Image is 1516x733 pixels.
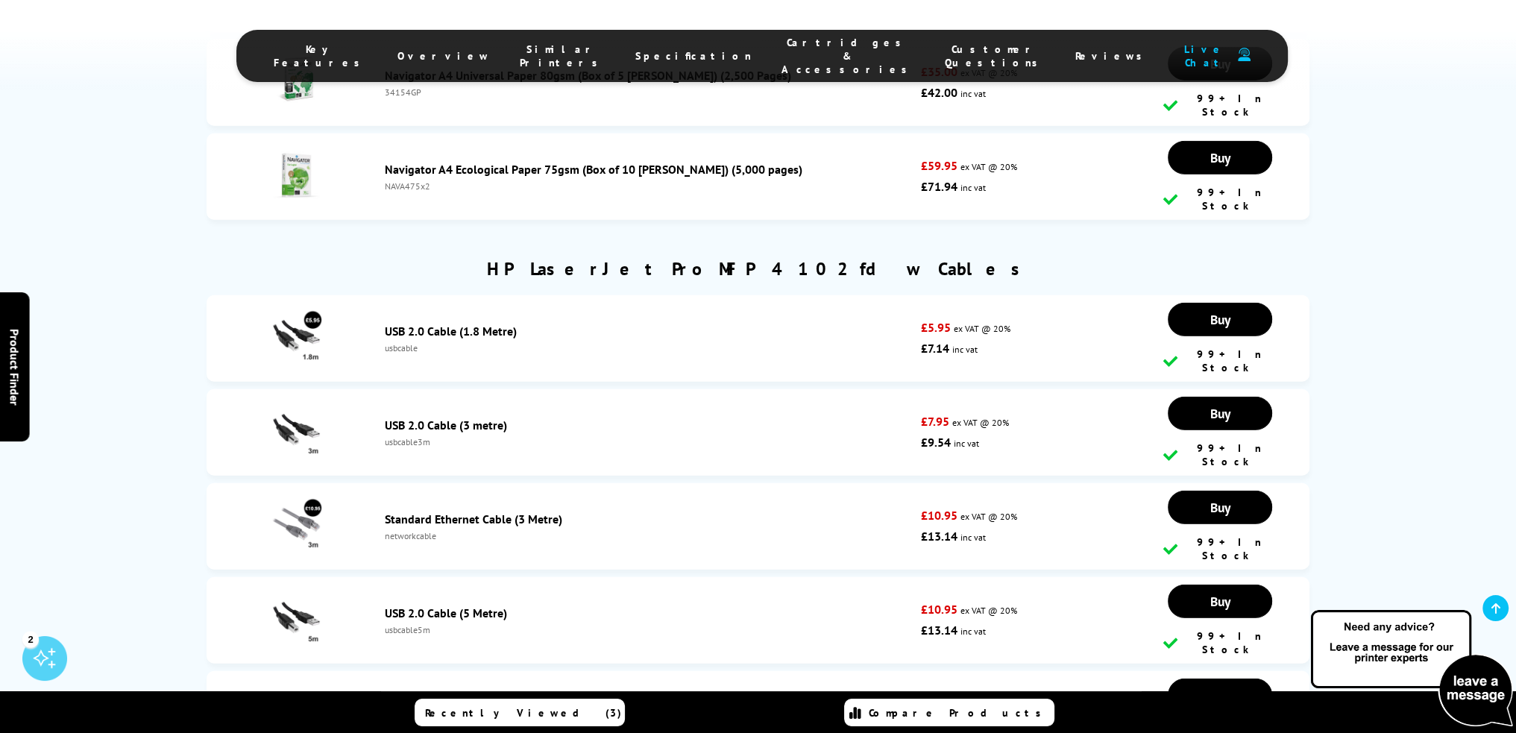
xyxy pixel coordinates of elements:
strong: £10.95 [921,602,957,617]
span: Buy [1210,593,1230,610]
span: Live Chat [1180,43,1230,69]
span: inc vat [952,344,978,355]
span: Similar Printers [520,43,606,69]
strong: £5.95 [921,320,951,335]
span: ex VAT @ 20% [960,161,1017,172]
strong: £9.54 [921,435,951,450]
a: Recently Viewed (3) [415,699,625,726]
img: Standard Ethernet Cable (3 Metre) [270,499,322,551]
div: 2 [22,631,39,647]
div: 99+ In Stock [1163,441,1277,468]
span: inc vat [960,88,986,99]
div: 99+ In Stock [1163,347,1277,374]
strong: £10.95 [921,508,957,523]
img: USB 2.0 Cable (1.8 Metre) [270,311,322,363]
span: inc vat [954,438,979,449]
div: 99+ In Stock [1163,535,1277,562]
span: ex VAT @ 20% [952,417,1009,428]
strong: £7.14 [921,341,949,356]
span: Buy [1210,687,1230,704]
span: ex VAT @ 20% [954,323,1010,334]
span: Buy [1210,149,1230,166]
img: Open Live Chat window [1307,608,1516,730]
span: Buy [1210,499,1230,516]
strong: £59.95 [921,158,957,173]
h2: HP LaserJet Pro MFP 4102fdw Cables [487,257,1029,280]
div: 99+ In Stock [1163,92,1277,119]
span: Product Finder [7,328,22,405]
strong: £13.14 [921,623,957,638]
a: USB 2.0 Cable (3 metre) [385,418,507,432]
span: inc vat [960,182,986,193]
span: Cartridges & Accessories [781,36,915,76]
span: Compare Products [869,706,1049,720]
span: Recently Viewed (3) [425,706,622,720]
strong: £71.94 [921,179,957,194]
span: Customer Questions [945,43,1045,69]
a: Standard Ethernet Cable (3 Metre) [385,512,562,526]
span: inc vat [960,532,986,543]
a: Navigator A4 Ecological Paper 75gsm (Box of 10 [PERSON_NAME]) (5,000 pages) [385,162,802,177]
div: networkcable [385,530,913,541]
div: 99+ In Stock [1163,186,1277,213]
img: USB 2.0 Cable (3 metre) [270,405,322,457]
strong: £13.14 [921,529,957,544]
img: Navigator A4 Ecological Paper 75gsm (Box of 10 Reams) (5,000 pages) [270,149,322,201]
span: Overview [397,49,490,63]
span: Specification [635,49,752,63]
div: 99+ In Stock [1163,629,1277,656]
span: Buy [1210,405,1230,422]
strong: £7.95 [921,414,949,429]
div: NAVA475x2 [385,180,913,192]
span: ex VAT @ 20% [960,605,1017,616]
span: Buy [1210,311,1230,328]
span: Key Features [274,43,368,69]
div: usbcable3m [385,436,913,447]
div: 34154GP [385,86,913,98]
span: Reviews [1075,49,1150,63]
a: USB 2.0 Cable (1.8 Metre) [385,324,517,339]
span: ex VAT @ 20% [960,511,1017,522]
img: USB 2.0 Cable (5 Metre) [270,593,322,645]
a: USB 2.0 Cable (5 Metre) [385,605,507,620]
a: Compare Products [844,699,1054,726]
span: inc vat [960,626,986,637]
div: usbcable5m [385,624,913,635]
div: usbcable [385,342,913,353]
img: user-headset-duotone.svg [1238,48,1251,62]
strong: £42.00 [921,85,957,100]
